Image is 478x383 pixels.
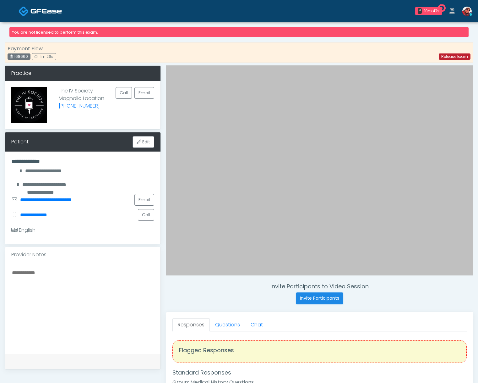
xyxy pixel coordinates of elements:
h4: Invite Participants to Video Session [166,283,473,290]
a: Docovia [19,1,62,21]
h4: Flagged Responses [179,347,460,354]
img: Docovia [19,6,29,16]
strong: Payment Flow [8,45,43,52]
div: 10m 47s [424,8,439,14]
div: Patient [11,138,29,146]
a: Email [134,194,154,206]
button: Invite Participants [296,292,343,304]
span: 1m 26s [40,54,53,59]
div: English [11,226,35,234]
img: Provider image [11,87,47,123]
p: The IV Society Magnolia Location [59,87,104,118]
button: Call [116,87,132,99]
a: Chat [245,318,268,331]
h4: Standard Responses [172,369,467,376]
a: Release Exam [439,53,470,60]
a: 3 10m 47s [411,4,446,18]
a: Email [134,87,154,99]
button: Edit [133,136,154,148]
small: You are not licensed to perform this exam. [12,30,98,35]
button: Call [138,209,154,221]
div: Provider Notes [5,247,160,262]
img: Docovia [30,8,62,14]
a: Questions [210,318,245,331]
img: Jameson Stafford [462,7,472,16]
a: [PHONE_NUMBER] [59,102,100,109]
div: Practice [5,66,160,81]
div: 3 [418,8,422,14]
a: Responses [172,318,210,331]
div: 168660 [8,53,30,60]
button: Open LiveChat chat widget [5,3,24,21]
